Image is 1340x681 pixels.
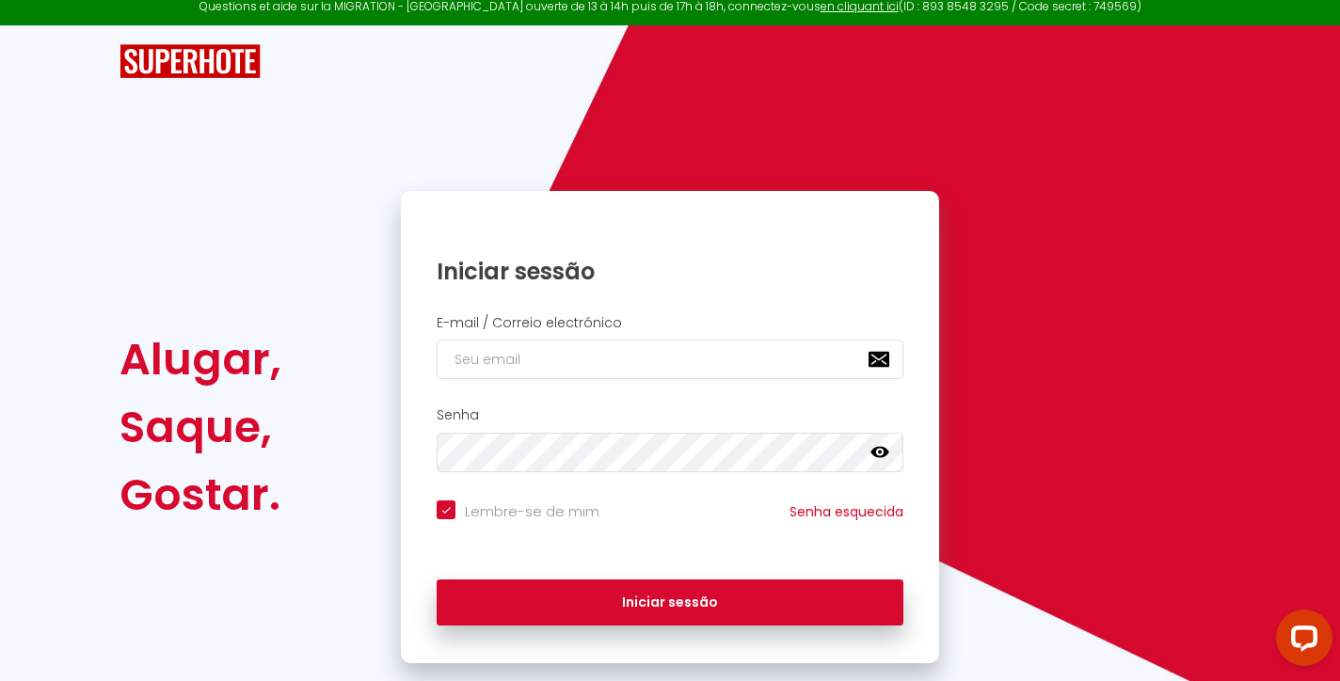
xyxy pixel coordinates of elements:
div: Saque, [120,393,281,461]
h2: E-mail / Correio electrónico [437,315,903,331]
input: Seu email [437,340,903,379]
div: Alugar, [120,325,281,393]
img: SuperHote logo [120,44,261,79]
div: Gostar. [120,461,281,529]
a: Senha esquecida [790,502,903,521]
h2: Senha [437,407,903,423]
button: Iniciar sessão [437,579,903,626]
iframe: LiveChat chat widget [1261,602,1340,681]
h1: Iniciar sessão [437,257,903,286]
